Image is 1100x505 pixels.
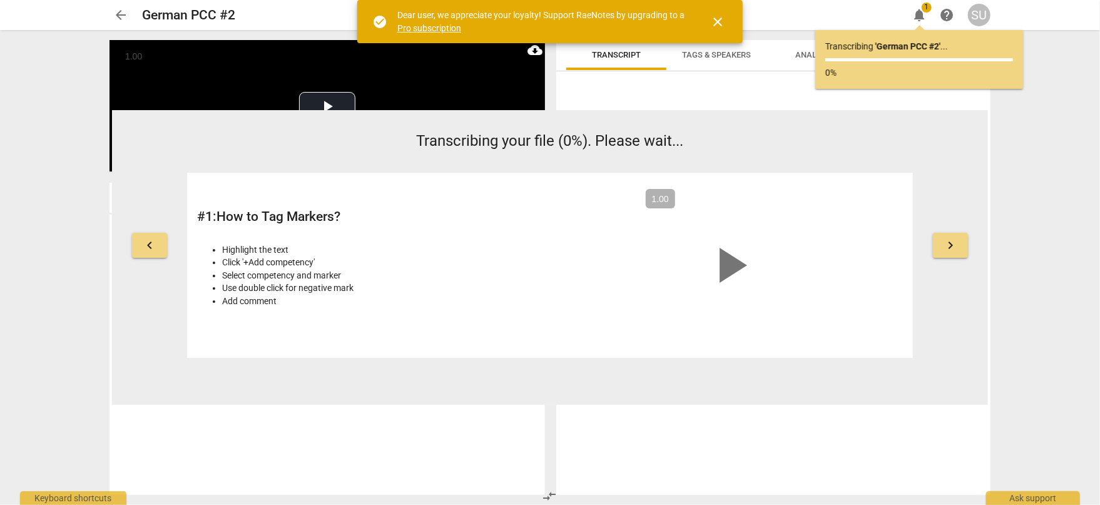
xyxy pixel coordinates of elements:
[825,66,1013,79] p: 0%
[703,7,733,37] button: Close
[908,4,930,26] button: Notifications
[397,23,461,33] a: Pro subscription
[795,50,838,59] span: Analytics
[968,4,991,26] button: SU
[592,50,641,59] span: Transcript
[875,41,940,51] b: ' German PCC #2 '
[710,14,725,29] span: close
[142,238,157,253] span: keyboard_arrow_left
[825,40,1013,53] p: Transcribing ...
[935,4,958,26] a: Help
[397,9,688,34] div: Dear user, we appreciate your loyalty! Support RaeNotes by upgrading to a
[142,8,235,23] h2: German PCC #2
[943,238,958,253] span: keyboard_arrow_right
[542,489,558,504] span: compare_arrows
[682,50,751,59] span: Tags & Speakers
[222,295,543,308] li: Add comment
[113,8,128,23] span: arrow_back
[527,43,542,58] span: cloud_download
[222,243,543,257] li: Highlight the text
[222,269,543,282] li: Select competency and marker
[417,132,684,150] span: Transcribing your file (0%). Please wait...
[222,256,543,269] li: Click '+Add competency'
[986,491,1080,505] div: Ask support
[20,491,126,505] div: Keyboard shortcuts
[700,235,760,295] span: play_arrow
[912,8,927,23] span: notifications
[222,282,543,295] li: Use double click for negative mark
[372,14,387,29] span: check_circle
[939,8,954,23] span: help
[197,209,543,225] h2: # 1 : How to Tag Markers?
[922,3,932,13] span: 1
